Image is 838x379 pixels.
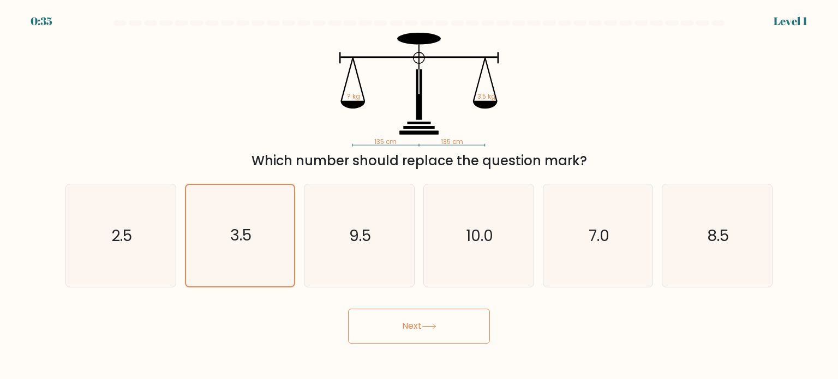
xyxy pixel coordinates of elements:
button: Next [348,309,490,344]
tspan: 135 cm [374,137,397,146]
text: 9.5 [350,224,372,246]
text: 10.0 [466,224,493,246]
div: 0:35 [31,13,52,29]
text: 7.0 [589,224,609,246]
text: 2.5 [111,224,132,246]
div: Level 1 [774,13,807,29]
tspan: ? kg [347,92,360,101]
div: Which number should replace the question mark? [72,151,766,171]
tspan: 3.5 kg [477,92,495,101]
tspan: 135 cm [441,137,463,146]
text: 8.5 [707,224,729,246]
text: 3.5 [230,225,252,246]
